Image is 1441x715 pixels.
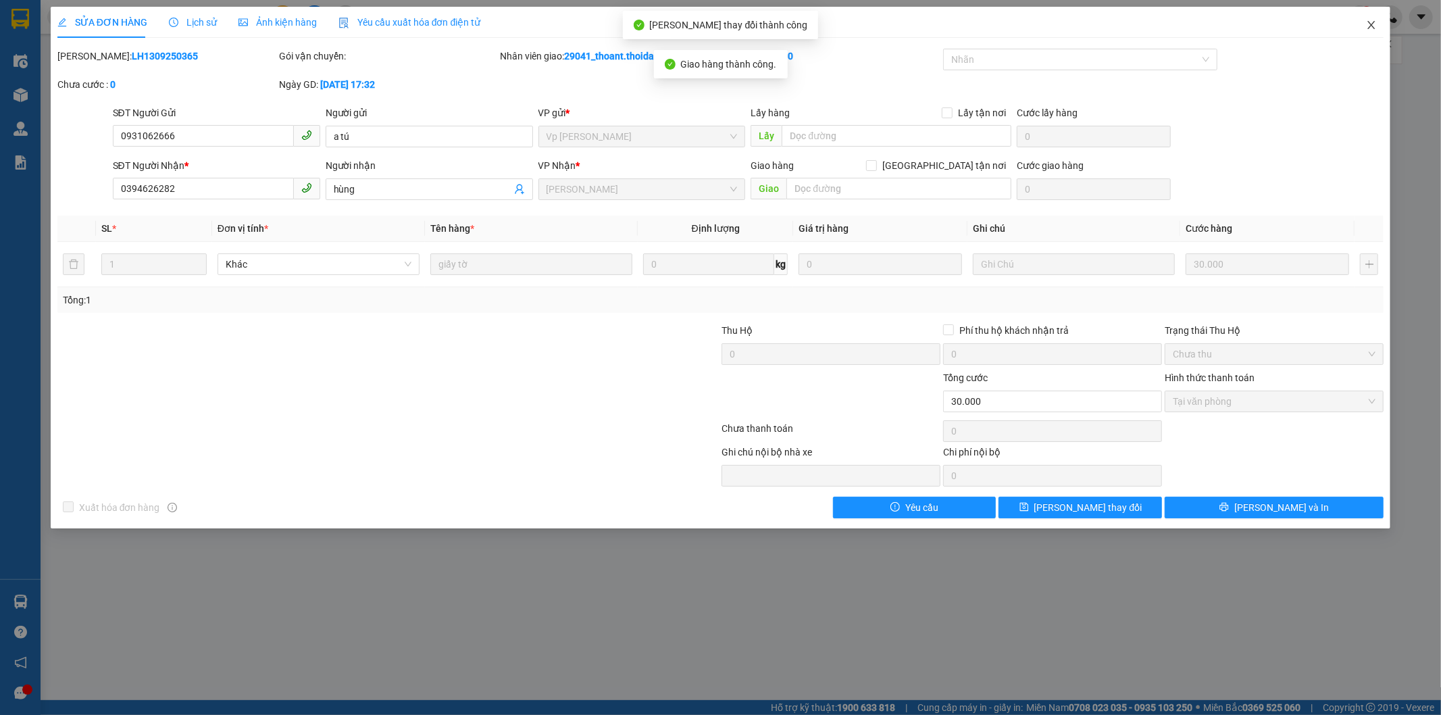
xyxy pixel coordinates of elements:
span: Giao [751,178,786,199]
span: user-add [514,184,525,195]
div: Cước rồi : [722,49,940,64]
span: picture [238,18,248,27]
div: Chi phí nội bộ [943,445,1162,465]
span: check-circle [634,20,644,30]
button: exclamation-circleYêu cầu [833,497,996,518]
div: Trạng thái Thu Hộ [1165,323,1384,338]
span: Giá trị hàng [799,223,849,234]
span: Lấy tận nơi [953,105,1011,120]
div: Ngày GD: [279,77,498,92]
span: Yêu cầu [905,500,938,515]
button: printer[PERSON_NAME] và In [1165,497,1384,518]
input: Dọc đường [786,178,1011,199]
span: SỬA ĐƠN HÀNG [57,17,147,28]
input: 0 [799,253,962,275]
input: Cước giao hàng [1017,178,1171,200]
div: Tổng: 1 [63,293,556,307]
input: Ghi Chú [973,253,1175,275]
span: Xuất hóa đơn hàng [74,500,166,515]
button: plus [1360,253,1378,275]
span: exclamation-circle [890,502,900,513]
span: phone [301,130,312,141]
div: [PERSON_NAME]: [57,49,276,64]
span: Phí thu hộ khách nhận trả [954,323,1074,338]
div: VP gửi [538,105,746,120]
b: 0 [110,79,116,90]
input: Dọc đường [782,125,1011,147]
span: printer [1219,502,1229,513]
div: Chưa thanh toán [721,421,942,445]
div: Gói vận chuyển: [279,49,498,64]
div: Chưa cước : [57,77,276,92]
span: Giao hàng thành công. [681,59,777,70]
span: Tổng cước [943,372,988,383]
input: VD: Bàn, Ghế [430,253,632,275]
span: Định lượng [692,223,740,234]
span: info-circle [168,503,177,512]
b: [DATE] 17:32 [320,79,375,90]
div: SĐT Người Nhận [113,158,320,173]
img: icon [338,18,349,28]
input: Cước lấy hàng [1017,126,1171,147]
span: kg [774,253,788,275]
label: Cước giao hàng [1017,160,1084,171]
b: LH1309250365 [132,51,198,61]
span: save [1019,502,1029,513]
button: Close [1352,7,1390,45]
span: Lấy [751,125,782,147]
span: [PERSON_NAME] thay đổi [1034,500,1142,515]
span: close [1366,20,1377,30]
span: Ảnh kiện hàng [238,17,317,28]
span: Lý Nhân [547,179,738,199]
span: edit [57,18,67,27]
span: Vp Lê Hoàn [547,126,738,147]
button: save[PERSON_NAME] thay đổi [998,497,1162,518]
span: Cước hàng [1186,223,1232,234]
span: Lấy hàng [751,107,790,118]
span: Lịch sử [169,17,217,28]
span: Chưa thu [1173,344,1375,364]
span: Yêu cầu xuất hóa đơn điện tử [338,17,481,28]
span: Khác [226,254,411,274]
input: 0 [1186,253,1349,275]
span: phone [301,182,312,193]
b: 29041_thoant.thoidai [565,51,657,61]
span: [PERSON_NAME] và In [1234,500,1329,515]
span: Tên hàng [430,223,474,234]
span: Đơn vị tính [218,223,268,234]
span: check-circle [665,59,676,70]
span: [GEOGRAPHIC_DATA] tận nơi [877,158,1011,173]
span: Giao hàng [751,160,794,171]
div: Người gửi [326,105,533,120]
div: Ghi chú nội bộ nhà xe [722,445,940,465]
label: Hình thức thanh toán [1165,372,1255,383]
span: [PERSON_NAME] thay đổi thành công [650,20,808,30]
span: Tại văn phòng [1173,391,1375,412]
button: delete [63,253,84,275]
span: Thu Hộ [722,325,753,336]
span: VP Nhận [538,160,576,171]
th: Ghi chú [967,216,1180,242]
span: SL [101,223,112,234]
div: SĐT Người Gửi [113,105,320,120]
span: clock-circle [169,18,178,27]
div: Nhân viên giao: [501,49,719,64]
div: Người nhận [326,158,533,173]
label: Cước lấy hàng [1017,107,1078,118]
